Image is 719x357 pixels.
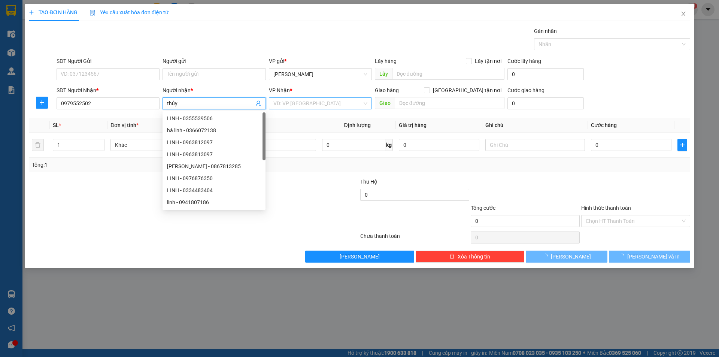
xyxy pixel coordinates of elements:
[526,251,607,263] button: [PERSON_NAME]
[163,196,266,208] div: linh - 0941807186
[399,122,427,128] span: Giá trị hàng
[163,136,266,148] div: LINH - 0963812097
[619,254,627,259] span: loading
[340,252,380,261] span: [PERSON_NAME]
[163,172,266,184] div: LINH - 0976876350
[269,57,372,65] div: VP gửi
[534,28,557,34] label: Gán nhãn
[627,252,680,261] span: [PERSON_NAME] và In
[79,30,124,38] span: HS1509250016
[115,139,206,151] span: Khác
[375,97,395,109] span: Giao
[163,124,266,136] div: hà linh - 0366072138
[458,252,490,261] span: Xóa Thông tin
[29,9,78,15] span: TẠO ĐƠN HÀNG
[163,148,266,160] div: LINH - 0963813097
[305,251,414,263] button: [PERSON_NAME]
[677,139,687,151] button: plus
[163,160,266,172] div: KHÁNH LINH - 0867813285
[360,179,377,185] span: Thu Hộ
[471,205,495,211] span: Tổng cước
[167,174,261,182] div: LINH - 0976876350
[163,86,266,94] div: Người nhận
[385,139,393,151] span: kg
[167,162,261,170] div: [PERSON_NAME] - 0867813285
[581,205,631,211] label: Hình thức thanh toán
[167,198,261,206] div: linh - 0941807186
[36,97,48,109] button: plus
[110,122,139,128] span: Đơn vị tính
[273,69,367,80] span: Hoàng Sơn
[416,251,525,263] button: deleteXóa Thông tin
[673,4,694,25] button: Close
[482,118,588,133] th: Ghi chú
[399,139,479,151] input: 0
[32,161,277,169] div: Tổng: 1
[609,251,690,263] button: [PERSON_NAME] và In
[30,41,70,57] strong: PHIẾU BIÊN NHẬN
[90,9,169,15] span: Yêu cầu xuất hóa đơn điện tử
[163,184,266,196] div: LINH - 0334483404
[507,97,584,109] input: Cước giao hàng
[395,97,504,109] input: Dọc đường
[167,114,261,122] div: LINH - 0355539506
[255,100,261,106] span: user-add
[53,122,59,128] span: SL
[163,112,266,124] div: LINH - 0355539506
[392,68,504,80] input: Dọc đường
[430,86,504,94] span: [GEOGRAPHIC_DATA] tận nơi
[29,10,34,15] span: plus
[167,126,261,134] div: hà linh - 0366072138
[57,57,160,65] div: SĐT Người Gửi
[32,139,44,151] button: delete
[551,252,591,261] span: [PERSON_NAME]
[507,87,544,93] label: Cước giao hàng
[543,254,551,259] span: loading
[375,68,392,80] span: Lấy
[375,58,397,64] span: Lấy hàng
[507,68,584,80] input: Cước lấy hàng
[163,57,266,65] div: Người gửi
[680,11,686,17] span: close
[167,150,261,158] div: LINH - 0963813097
[507,58,541,64] label: Cước lấy hàng
[269,87,290,93] span: VP Nhận
[591,122,617,128] span: Cước hàng
[24,6,76,30] strong: CHUYỂN PHÁT NHANH ĐÔNG LÝ
[90,10,95,16] img: icon
[37,32,61,40] span: SĐT XE
[375,87,399,93] span: Giao hàng
[167,186,261,194] div: LINH - 0334483404
[485,139,585,151] input: Ghi Chú
[472,57,504,65] span: Lấy tận nơi
[449,254,455,260] span: delete
[36,100,48,106] span: plus
[216,139,316,151] input: VD: Bàn, Ghế
[4,22,20,48] img: logo
[359,232,470,245] div: Chưa thanh toán
[167,138,261,146] div: LINH - 0963812097
[678,142,687,148] span: plus
[57,86,160,94] div: SĐT Người Nhận
[344,122,371,128] span: Định lượng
